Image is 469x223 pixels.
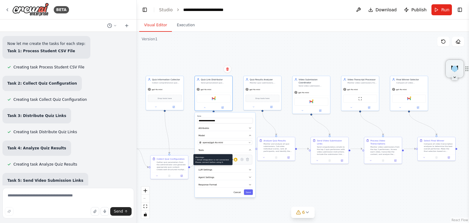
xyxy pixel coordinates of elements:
div: Select Final WinnerCompare all video transcription analyses to determine the best overall perform... [417,137,456,161]
g: Edge from b93be5f6-00e1-4505-aba1-d3738e7ea9d8 to b0d3a9a0-aed0-4df7-8276-fc27a5057a37 [351,147,362,150]
g: Edge from 67cae6cc-6e88-493b-81a8-a2dcf9d5461b to 95fb43b3-6d76-4d07-9407-36337d562975 [163,112,171,153]
button: Start a new chat [122,22,132,29]
button: Open in side panel [312,109,329,112]
button: Download [366,4,399,15]
div: Select Final Winner [424,139,444,142]
g: Edge from 95fb43b3-6d76-4d07-9407-36337d562975 to 5a1fad52-3093-4fb2-842a-4b90ce5080f7 [190,147,202,169]
div: Quiz Link DistributorSend personalized quiz invitation emails to all students from the processed ... [195,76,233,111]
nav: breadcrumb [159,7,238,13]
span: Model [198,134,205,137]
span: Run [441,7,449,13]
span: gpt-4o-mini [201,88,211,91]
g: Edge from 3f5fcdb1-0395-4620-a9a0-2132e43c6b07 to b93be5f6-00e1-4505-aba1-d3738e7ea9d8 [310,112,331,135]
span: Creating task Analyze Quiz Results [13,162,77,167]
label: Role [197,115,253,117]
button: LLM Settings [197,167,253,173]
span: 6 [302,209,305,215]
button: openai/gpt-4o-mini [198,140,252,145]
span: Tools [198,148,204,152]
button: Upload files [91,207,99,216]
button: Open in side panel [409,106,427,109]
button: Visual Editor [139,19,172,32]
button: Attributes [197,125,253,131]
span: Agent Settings [198,176,214,179]
span: gpt-4o-mini [298,91,309,94]
span: Send [114,209,123,214]
button: Open in side panel [263,105,280,109]
div: Send Video Submission LinksSend congratulatory emails to the top 3 quiz performers with video sub... [311,137,349,164]
div: Send congratulatory emails to the top 3 quiz performers with video submission instructions. Inclu... [317,146,347,155]
g: Edge from b0d3a9a0-aed0-4df7-8276-fc27a5057a37 to d7777d0f-0453-41ca-84f2-f49f3edb1a58 [404,147,416,150]
button: No output available [270,156,282,159]
button: Execution [172,19,200,32]
div: React Flow controls [141,187,149,218]
button: toggle interactivity [141,210,149,218]
button: zoom in [141,187,149,195]
div: Collect Quiz Configuration [157,157,184,160]
button: Open in side panel [337,159,347,163]
button: Agent Settings [197,174,253,180]
div: Monitor quiz submissions, analyze responses, calculate scores, and identify the top 3 performers ... [250,82,279,84]
span: openai/gpt-4o-mini [203,141,223,144]
img: Gmail [212,97,216,101]
span: Drop tools here [158,97,172,100]
div: Monitor video submissions from the top 3 performers. Access each video, transcribe the content, a... [370,146,400,155]
button: No output available [323,159,336,163]
button: Save [244,189,253,195]
div: Monitor and analyze all quiz submissions. Calculate individual scores, rank all participants, and... [264,143,293,152]
p: Now let me create the tasks for each step: [7,41,85,46]
div: Analyze Quiz Results [264,139,286,142]
g: Edge from b30279ff-d753-4bb6-ae6b-fde2670a587d to 95fb43b3-6d76-4d07-9407-36337d562975 [137,147,149,169]
button: Tools [197,147,253,153]
div: BETA [54,6,69,13]
button: Run [431,4,452,15]
div: Process Video Transcriptions [370,139,400,145]
span: Attributes [198,126,209,130]
span: Download [376,7,397,13]
button: Cancel [232,189,243,195]
strong: Task 4: Analyze Quiz Results [7,146,66,150]
strong: Task 2: Collect Quiz Configuration [7,81,77,86]
button: Open in side panel [361,106,378,109]
button: Open in side panel [214,106,231,109]
strong: Task 1: Process Student CSV File [7,49,75,53]
g: Edge from 5078b9ee-3c41-4ca3-8cc2-3ad4107e0806 to 6821804b-3b3a-4841-9123-59765fc26bf8 [261,112,278,135]
img: Logo [12,3,49,16]
span: Drop tools here [255,97,269,100]
div: Process Video TranscriptionsMonitor video submissions from the top 3 performers. Access each vide... [364,137,402,164]
div: Gather quiz parameters from the administrator and generate appropriate quiz content. Create well-... [157,161,186,171]
span: Creating task Collect Quiz Configuration [13,97,87,102]
strong: Task 3: Distribute Quiz Links [7,114,66,118]
div: Quiz Information CollectorCollect comprehensive quiz configuration from the administrator includi... [146,76,184,110]
button: Response Format [197,182,253,188]
div: Monitor video submissions from top performers, transcribe video content, and analyze the transcri... [347,82,377,84]
div: Final Winner Selector [396,78,426,81]
button: Delete tool [245,157,250,162]
button: Open in side panel [444,156,454,159]
div: Warnings: • Gmail integration is not connected. Please connect before using it. [194,154,233,165]
button: Open in side panel [390,159,401,163]
button: Open in side panel [283,156,294,159]
g: Edge from 1dabc6ee-d4f0-4f9b-9cb9-1d6dbfd2c3ff to b0d3a9a0-aed0-4df7-8276-fc27a5057a37 [359,112,385,135]
div: Collect comprehensive quiz configuration from the administrator including {quiz_topic}, {difficul... [152,82,182,84]
button: Hide left sidebar [140,5,149,14]
div: Version 1 [142,37,158,42]
button: Open in side panel [176,174,187,178]
span: gpt-4o-mini [152,88,162,91]
button: fit view [141,203,149,210]
span: Creating task Distribute Quiz Links [13,130,77,134]
span: gpt-4o-mini [347,88,358,91]
div: Quiz Link Distributor [201,78,231,81]
button: Model [197,133,253,139]
button: Show right sidebar [456,5,464,14]
div: Video Transcript Processor [347,78,377,81]
span: Response Format [198,183,217,186]
button: Open in side panel [165,105,183,109]
div: Quiz Results AnalyzerMonitor quiz submissions, analyze responses, calculate scores, and identify ... [243,76,282,110]
div: Video Submission CoordinatorSend video submission invitations to the top 3 quiz performers. Provi... [292,76,330,114]
button: Send [110,207,132,216]
a: Studio [159,7,173,12]
g: Edge from b30279ff-d753-4bb6-ae6b-fde2670a587d to 5a1fad52-3093-4fb2-842a-4b90ce5080f7 [137,147,202,150]
span: gpt-4o-mini [396,88,407,91]
a: React Flow attribution [452,218,468,222]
